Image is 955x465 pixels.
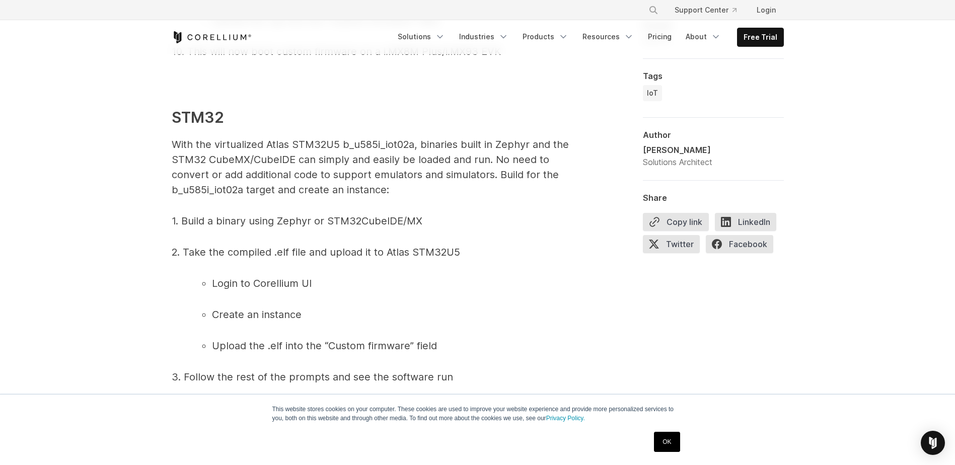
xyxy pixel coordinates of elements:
[706,235,773,253] span: Facebook
[643,156,712,168] div: Solutions Architect
[643,130,784,140] div: Author
[749,1,784,19] a: Login
[517,28,574,46] a: Products
[921,431,945,455] div: Open Intercom Messenger
[172,108,224,126] span: STM32
[715,213,776,231] span: LinkedIn
[643,235,700,253] span: Twitter
[172,31,252,43] a: Corellium Home
[643,144,712,156] div: [PERSON_NAME]
[272,405,683,423] p: This website stores cookies on your computer. These cookies are used to improve your website expe...
[642,28,678,46] a: Pricing
[546,415,585,422] a: Privacy Policy.
[680,28,727,46] a: About
[212,340,437,352] span: Upload the .elf into the “Custom firmware” field
[706,235,779,257] a: Facebook
[644,1,663,19] button: Search
[453,28,515,46] a: Industries
[643,235,706,257] a: Twitter
[647,88,658,98] span: IoT
[172,45,501,57] span: 10. This will now boot custom firmware on a i.MX8M Plus/i.MX93 EVK
[172,246,460,258] span: 2. Take the compiled .elf file and upload it to Atlas STM32U5
[643,71,784,81] div: Tags
[643,213,709,231] button: Copy link
[738,28,783,46] a: Free Trial
[212,277,312,289] span: Login to Corellium UI
[212,308,302,321] span: Create an instance
[172,215,422,227] span: 1. Build a binary using Zephyr or STM32CubeIDE/MX
[643,85,662,101] a: IoT
[636,1,784,19] div: Navigation Menu
[643,193,784,203] div: Share
[667,1,745,19] a: Support Center
[715,213,782,235] a: LinkedIn
[576,28,640,46] a: Resources
[392,28,451,46] a: Solutions
[392,28,784,47] div: Navigation Menu
[172,138,569,196] span: With the virtualized Atlas STM32U5 b_u585i_iot02a, binaries built in Zephyr and the STM32 CubeMX/...
[654,432,680,452] a: OK
[172,371,453,383] span: 3. Follow the rest of the prompts and see the software run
